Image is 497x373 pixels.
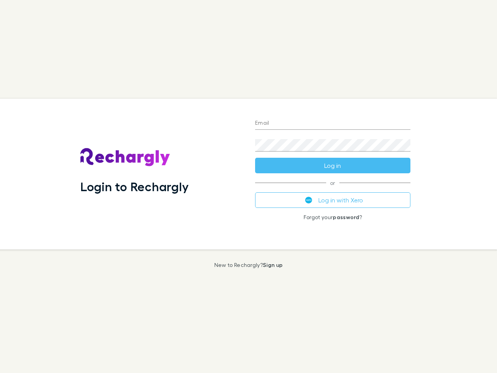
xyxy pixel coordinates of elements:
h1: Login to Rechargly [80,179,189,194]
button: Log in with Xero [255,192,410,208]
p: New to Rechargly? [214,262,283,268]
a: password [333,214,359,220]
img: Rechargly's Logo [80,148,170,167]
p: Forgot your ? [255,214,410,220]
img: Xero's logo [305,197,312,204]
a: Sign up [263,261,283,268]
button: Log in [255,158,410,173]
